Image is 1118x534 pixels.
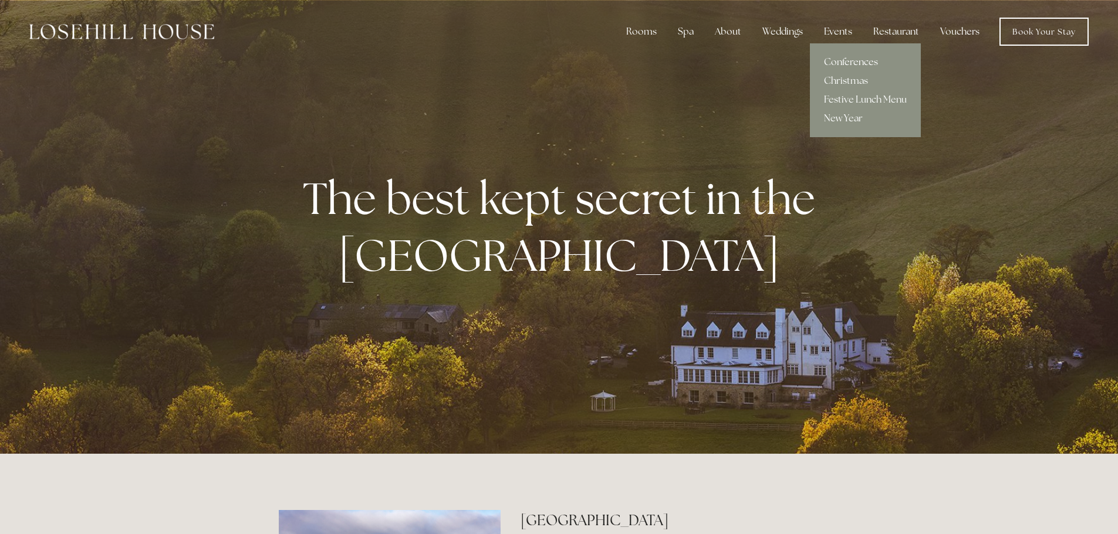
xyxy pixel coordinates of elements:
[810,72,921,90] a: Christmas
[815,20,862,43] div: Events
[999,18,1089,46] a: Book Your Stay
[810,90,921,109] a: Festive Lunch Menu
[303,169,825,284] strong: The best kept secret in the [GEOGRAPHIC_DATA]
[931,20,989,43] a: Vouchers
[753,20,812,43] div: Weddings
[521,510,839,530] h2: [GEOGRAPHIC_DATA]
[705,20,751,43] div: About
[810,109,921,128] a: New Year
[864,20,928,43] div: Restaurant
[668,20,703,43] div: Spa
[810,53,921,72] a: Conferences
[617,20,666,43] div: Rooms
[29,24,214,39] img: Losehill House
